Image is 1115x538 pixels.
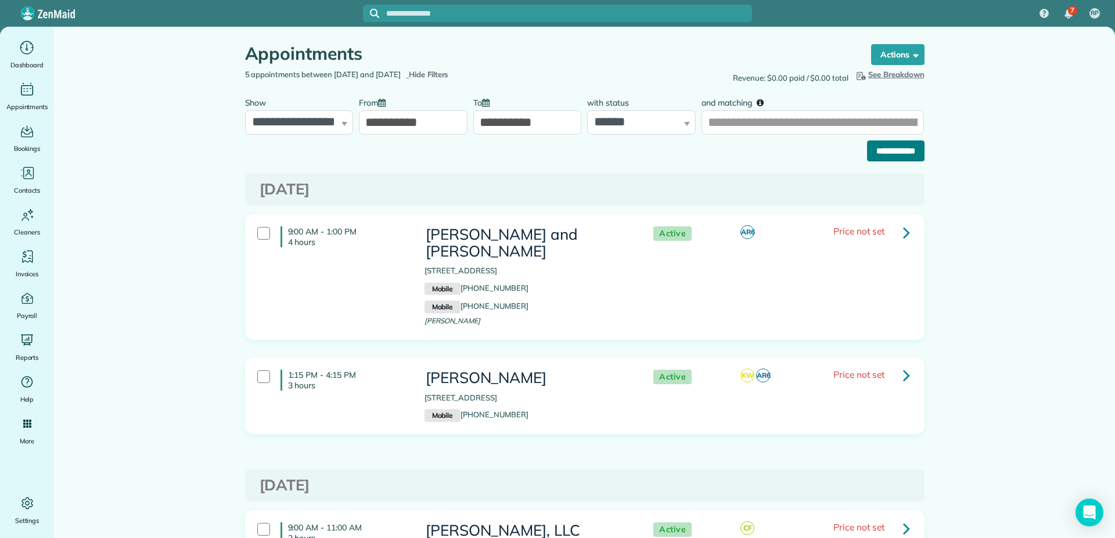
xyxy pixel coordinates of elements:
[425,392,630,404] p: [STREET_ADDRESS]
[854,69,925,81] button: See Breakdown
[280,370,407,391] h4: 1:15 PM - 4:15 PM
[425,409,461,422] small: Mobile
[16,352,39,363] span: Reports
[5,122,49,154] a: Bookings
[5,373,49,405] a: Help
[15,515,39,526] span: Settings
[20,435,34,447] span: More
[5,331,49,363] a: Reports
[359,91,391,113] label: From
[10,59,44,71] span: Dashboard
[6,101,48,113] span: Appointments
[260,477,910,494] h3: [DATE]
[653,522,692,537] span: Active
[407,70,449,79] a: Hide Filters
[425,283,461,295] small: Mobile
[425,265,630,277] p: [STREET_ADDRESS]
[740,369,754,382] span: KW
[236,69,585,81] div: 5 appointments between [DATE] and [DATE]
[370,9,379,18] svg: Focus search
[425,316,481,325] span: [PERSON_NAME]
[1091,9,1099,18] span: RP
[14,143,41,154] span: Bookings
[871,44,925,65] button: Actions
[14,185,40,196] span: Contacts
[280,226,407,247] h4: 9:00 AM - 1:00 PM
[425,226,630,259] h3: [PERSON_NAME] and [PERSON_NAME]
[740,521,754,535] span: CF
[756,369,770,382] span: AR6
[5,289,49,322] a: Payroll
[425,283,528,293] a: Mobile[PHONE_NUMBER]
[245,44,849,63] h1: Appointments
[288,380,407,391] p: 3 hours
[733,73,848,84] span: Revenue: $0.00 paid / $0.00 total
[425,301,461,313] small: Mobile
[5,164,49,196] a: Contacts
[5,205,49,238] a: Cleaners
[740,225,754,239] span: AR6
[260,181,910,198] h3: [DATE]
[363,9,379,18] button: Focus search
[653,226,692,241] span: Active
[1076,499,1103,526] div: Open Intercom Messenger
[5,80,49,113] a: Appointments
[5,38,49,71] a: Dashboard
[653,370,692,384] span: Active
[409,69,449,81] span: Hide Filters
[425,370,630,387] h3: [PERSON_NAME]
[473,91,495,113] label: To
[425,301,528,310] a: Mobile[PHONE_NUMBER]
[833,521,884,533] span: Price not set
[17,310,38,322] span: Payroll
[1056,1,1081,27] div: 7 unread notifications
[5,247,49,280] a: Invoices
[425,410,528,419] a: Mobile[PHONE_NUMBER]
[14,226,40,238] span: Cleaners
[1070,6,1074,15] span: 7
[833,225,884,237] span: Price not set
[833,369,884,380] span: Price not set
[702,91,772,113] label: and matching
[20,393,34,405] span: Help
[5,494,49,526] a: Settings
[288,237,407,247] p: 4 hours
[16,268,39,280] span: Invoices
